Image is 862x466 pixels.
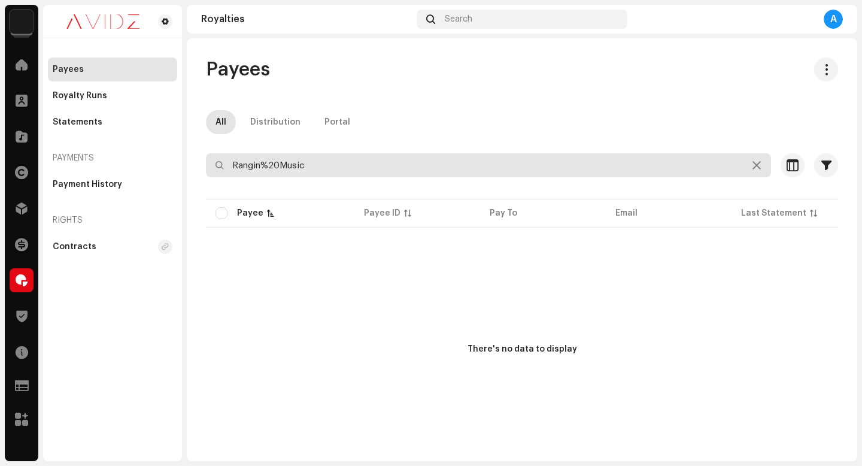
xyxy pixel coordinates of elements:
[206,58,270,81] span: Payees
[53,180,122,189] div: Payment History
[10,10,34,34] img: 10d72f0b-d06a-424f-aeaa-9c9f537e57b6
[53,65,84,74] div: Payees
[48,235,177,259] re-m-nav-item: Contracts
[215,110,226,134] div: All
[250,110,301,134] div: Distribution
[201,14,412,24] div: Royalties
[48,206,177,235] re-a-nav-header: Rights
[53,91,107,101] div: Royalty Runs
[48,84,177,108] re-m-nav-item: Royalty Runs
[48,110,177,134] re-m-nav-item: Statements
[48,58,177,81] re-m-nav-item: Payees
[53,14,153,29] img: 0c631eef-60b6-411a-a233-6856366a70de
[53,242,96,252] div: Contracts
[206,153,771,177] input: Search
[468,343,577,356] div: There's no data to display
[53,117,102,127] div: Statements
[324,110,350,134] div: Portal
[445,14,472,24] span: Search
[48,173,177,196] re-m-nav-item: Payment History
[48,144,177,173] re-a-nav-header: Payments
[824,10,843,29] div: A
